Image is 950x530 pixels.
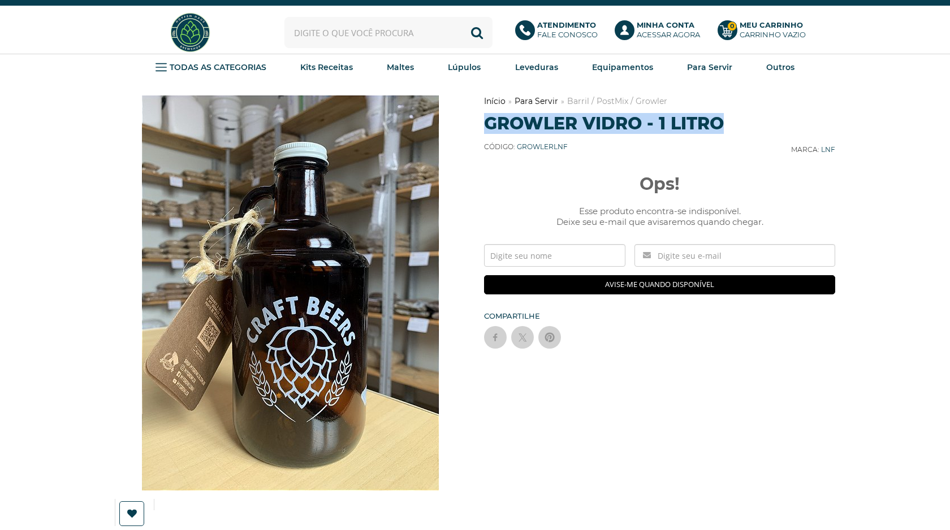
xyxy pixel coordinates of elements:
[537,20,598,40] p: Fale conosco
[448,59,481,76] a: Lúpulos
[517,142,568,151] span: GROWLERLNF
[484,275,835,294] input: Avise-me quando disponível
[156,59,266,76] a: TODAS AS CATEGORIAS
[284,17,493,48] input: Digite o que você procura
[484,206,835,227] span: Esse produto encontra-se indisponível. Deixe seu e-mail que avisaremos quando chegar.
[387,59,414,76] a: Maltes
[484,113,835,134] h1: Growler Vidro - 1 Litro
[515,62,558,72] strong: Leveduras
[537,20,596,29] b: Atendimento
[766,62,794,72] strong: Outros
[115,501,151,526] a: Lista de Desejos
[615,20,706,45] a: Minha ContaAcessar agora
[637,20,694,29] b: Minha Conta
[687,59,732,76] a: Para Servir
[740,30,806,40] div: Carrinho Vazio
[448,62,481,72] strong: Lúpulos
[490,332,501,343] img: facebook sharing button
[517,332,528,343] img: twitter sharing button
[387,62,414,72] strong: Maltes
[170,62,266,72] strong: TODAS AS CATEGORIAS
[821,145,835,154] a: LNF
[484,142,515,151] b: Código:
[544,332,555,343] img: pinterest sharing button
[740,20,803,29] b: Meu Carrinho
[637,20,700,40] p: Acessar agora
[300,59,353,76] a: Kits Receitas
[515,20,604,45] a: AtendimentoFale conosco
[567,96,667,106] a: Barril / PostMix / Growler
[592,62,653,72] strong: Equipamentos
[484,244,625,267] input: Digite seu nome
[300,62,353,72] strong: Kits Receitas
[791,145,819,154] b: Marca:
[515,96,558,106] a: Para Servir
[484,96,506,106] a: Início
[727,21,737,31] strong: 0
[484,173,835,194] span: Ops!
[142,95,439,490] img: Growler Vidro - 1 Litro
[687,62,732,72] strong: Para Servir
[515,59,558,76] a: Leveduras
[766,59,794,76] a: Outros
[169,11,211,54] img: Hopfen Haus BrewShop
[461,17,493,48] button: Buscar
[592,59,653,76] a: Equipamentos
